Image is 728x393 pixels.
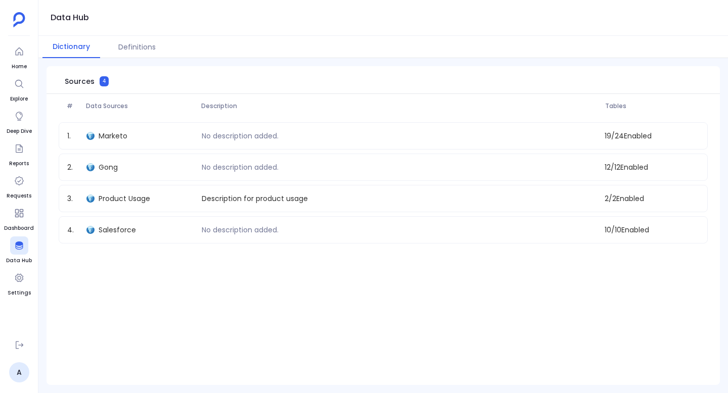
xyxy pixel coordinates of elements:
a: Data Hub [6,236,32,265]
span: Deep Dive [7,127,32,135]
span: Description [197,102,601,110]
span: 1 . [63,131,82,141]
p: No description added. [198,162,283,173]
a: Dashboard [4,204,34,232]
h1: Data Hub [51,11,89,25]
span: # [63,102,82,110]
span: 4 [100,76,109,86]
span: Reports [9,160,29,168]
span: Sources [65,76,95,86]
span: Gong [99,162,118,172]
p: No description added. [198,225,283,235]
a: Requests [7,172,31,200]
span: Settings [8,289,31,297]
a: A [9,362,29,382]
a: Deep Dive [7,107,32,135]
p: No description added. [198,131,283,141]
span: Product Usage [99,193,150,204]
span: 2 . [63,162,82,173]
span: 10 / 10 Enabled [601,225,703,235]
span: 19 / 24 Enabled [601,131,703,141]
span: 2 / 2 Enabled [601,193,703,204]
span: Data Sources [82,102,197,110]
span: 3 . [63,193,82,204]
span: Explore [10,95,28,103]
span: Data Hub [6,257,32,265]
a: Explore [10,75,28,103]
p: Description for product usage [198,193,312,204]
span: Tables [601,102,704,110]
span: Marketo [99,131,127,141]
span: Dashboard [4,224,34,232]
a: Reports [9,139,29,168]
button: Dictionary [42,36,100,58]
img: petavue logo [13,12,25,27]
span: Home [10,63,28,71]
span: 12 / 12 Enabled [601,162,703,173]
a: Home [10,42,28,71]
span: 4 . [63,225,82,235]
span: Requests [7,192,31,200]
a: Settings [8,269,31,297]
span: Salesforce [99,225,136,235]
button: Definitions [108,36,166,58]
